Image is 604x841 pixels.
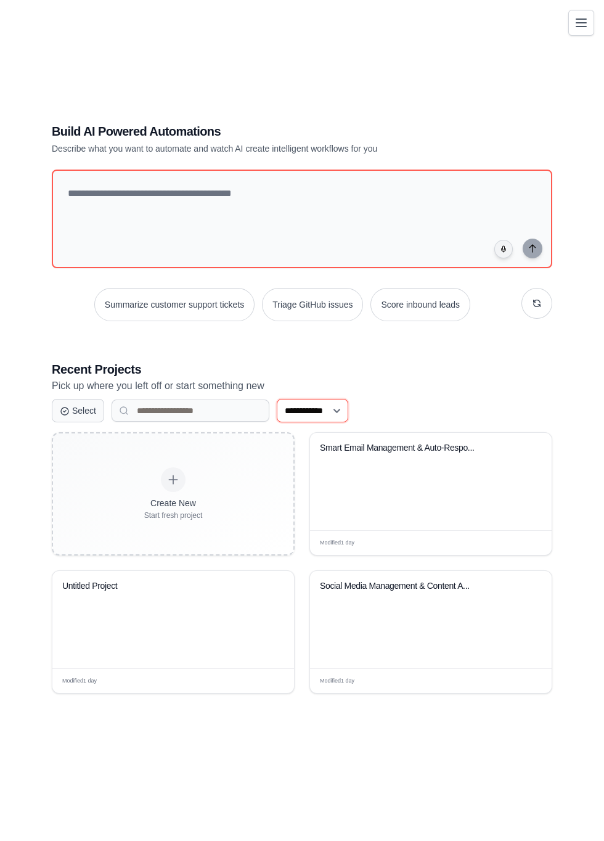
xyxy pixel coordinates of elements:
p: Describe what you want to automate and watch AI create intelligent workflows for you [52,142,466,155]
div: Social Media Management & Content Automation [320,581,523,592]
div: Untitled Project [62,581,266,592]
span: Modified 1 day [62,677,97,686]
span: Edit [523,676,533,686]
h3: Recent Projects [52,361,552,378]
button: Get new suggestions [521,288,552,319]
span: Edit [523,538,533,548]
div: Create New [144,497,203,509]
button: Triage GitHub issues [262,288,363,321]
span: Edit [265,676,275,686]
div: Smart Email Management & Auto-Response System [320,443,523,454]
button: Summarize customer support tickets [94,288,255,321]
div: Start fresh project [144,511,203,520]
h1: Build AI Powered Automations [52,123,466,140]
button: Score inbound leads [370,288,470,321]
span: Modified 1 day [320,677,354,686]
p: Pick up where you left off or start something new [52,378,552,394]
button: Click to speak your automation idea [494,240,513,258]
button: Toggle navigation [568,10,594,36]
span: Modified 1 day [320,539,354,548]
button: Select [52,399,104,422]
